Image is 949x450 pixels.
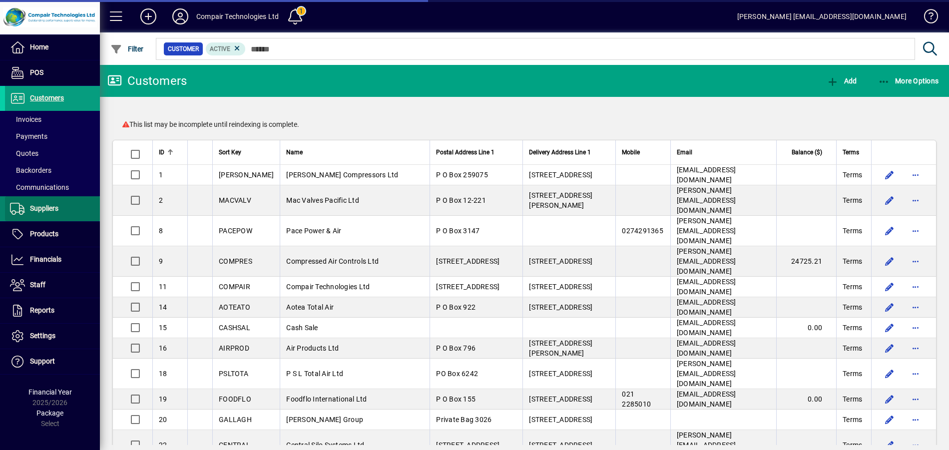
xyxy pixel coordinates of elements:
button: More options [908,320,924,336]
span: [PERSON_NAME][EMAIL_ADDRESS][DOMAIN_NAME] [677,186,736,214]
a: Reports [5,298,100,323]
span: [EMAIL_ADDRESS][DOMAIN_NAME] [677,298,736,316]
span: [PERSON_NAME] [219,171,274,179]
button: More options [908,391,924,407]
div: Name [286,147,424,158]
span: MACVALV [219,196,251,204]
div: ID [159,147,181,158]
span: Reports [30,306,54,314]
button: Edit [882,320,898,336]
span: Suppliers [30,204,58,212]
span: AOTEATO [219,303,250,311]
div: Mobile [622,147,664,158]
span: Terms [843,323,862,333]
span: Mac Valves Pacific Ltd [286,196,359,204]
div: Customers [107,73,187,89]
span: Air Products Ltd [286,344,339,352]
span: Mobile [622,147,640,158]
span: ID [159,147,164,158]
a: Financials [5,247,100,272]
span: Postal Address Line 1 [436,147,494,158]
span: [EMAIL_ADDRESS][DOMAIN_NAME] [677,278,736,296]
mat-chip: Activation Status: Active [206,42,246,55]
span: P O Box 796 [436,344,475,352]
span: Quotes [10,149,38,157]
span: Products [30,230,58,238]
span: [STREET_ADDRESS] [529,303,592,311]
span: [STREET_ADDRESS][PERSON_NAME] [529,339,592,357]
span: 8 [159,227,163,235]
span: Pace Power & Air [286,227,341,235]
span: Communications [10,183,69,191]
span: [STREET_ADDRESS] [529,257,592,265]
td: 24725.21 [776,246,836,277]
a: POS [5,60,100,85]
button: Edit [882,167,898,183]
span: PO Box 6242 [436,370,478,378]
a: Backorders [5,162,100,179]
a: Invoices [5,111,100,128]
span: Terms [843,369,862,379]
span: [EMAIL_ADDRESS][DOMAIN_NAME] [677,390,736,408]
span: Aotea Total Air [286,303,334,311]
span: P O Box 3147 [436,227,479,235]
button: Edit [882,253,898,269]
span: GALLAGH [219,416,252,424]
span: P O Box 12-221 [436,196,486,204]
span: Active [210,45,230,52]
span: [PERSON_NAME][EMAIL_ADDRESS][DOMAIN_NAME] [677,360,736,388]
span: [STREET_ADDRESS] [436,283,499,291]
span: Filter [110,45,144,53]
span: [STREET_ADDRESS] [529,171,592,179]
a: Quotes [5,145,100,162]
span: [PERSON_NAME] Group [286,416,363,424]
span: Support [30,357,55,365]
button: More options [908,299,924,315]
span: 18 [159,370,167,378]
span: 19 [159,395,167,403]
button: More options [908,223,924,239]
span: 9 [159,257,163,265]
span: [PERSON_NAME] Compressors Ltd [286,171,398,179]
span: 2 [159,196,163,204]
span: FOODFLO [219,395,251,403]
a: Settings [5,324,100,349]
span: 021 2285010 [622,390,651,408]
span: [STREET_ADDRESS] [529,395,592,403]
span: Settings [30,332,55,340]
span: Terms [843,343,862,353]
span: [EMAIL_ADDRESS][DOMAIN_NAME] [677,166,736,184]
td: 0.00 [776,318,836,338]
a: Communications [5,179,100,196]
span: [PERSON_NAME][EMAIL_ADDRESS][DOMAIN_NAME] [677,217,736,245]
span: Customers [30,94,64,102]
span: COMPRES [219,257,252,265]
span: P O Box 259075 [436,171,488,179]
span: [STREET_ADDRESS] [529,283,592,291]
span: Terms [843,170,862,180]
span: [STREET_ADDRESS][PERSON_NAME] [529,191,592,209]
a: Staff [5,273,100,298]
span: PSLTOTA [219,370,248,378]
span: Terms [843,226,862,236]
span: Delivery Address Line 1 [529,147,591,158]
button: More options [908,366,924,382]
span: Terms [843,440,862,450]
span: 11 [159,283,167,291]
button: Add [824,72,859,90]
a: Payments [5,128,100,145]
span: Foodflo International Ltd [286,395,367,403]
button: Filter [108,40,146,58]
span: Financial Year [28,388,72,396]
button: Edit [882,192,898,208]
span: 16 [159,344,167,352]
button: Edit [882,391,898,407]
span: Customer [168,44,199,54]
button: Edit [882,299,898,315]
span: Email [677,147,692,158]
span: 15 [159,324,167,332]
span: Private Bag 3026 [436,416,491,424]
button: More options [908,167,924,183]
button: Edit [882,223,898,239]
span: Cash Sale [286,324,318,332]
